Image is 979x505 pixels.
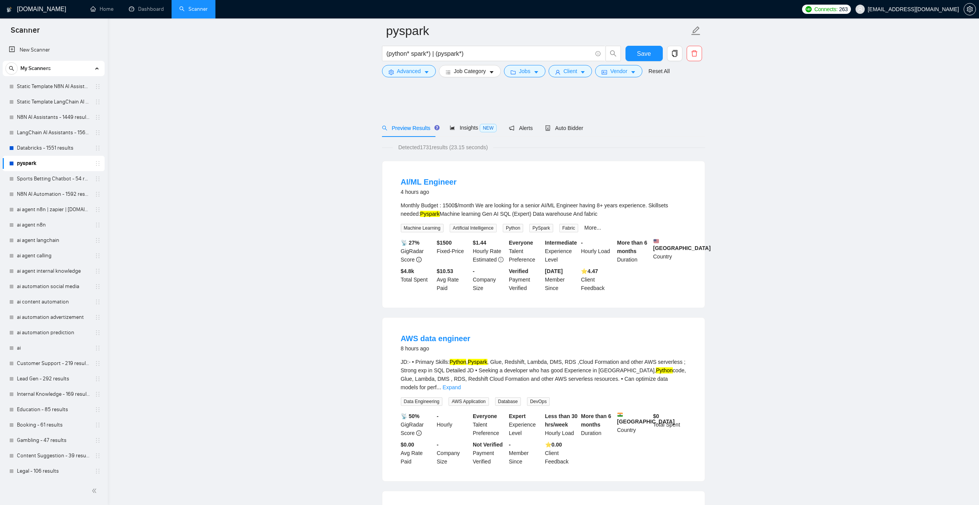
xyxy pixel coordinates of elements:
div: Avg Rate Paid [435,267,471,292]
a: ai agent internal knowledge [17,263,90,279]
button: Save [625,46,663,61]
span: Advanced [397,67,421,75]
a: Static Template N8N AI Assistants - 1449 results [17,79,90,94]
div: Monthly Budget : 1500$/month We are looking for a senior AI/ML Engineer having 8+ years experienc... [401,201,686,218]
b: Not Verified [473,442,503,448]
b: - [437,442,439,448]
b: ⭐️ 0.00 [545,442,562,448]
b: 📡 27% [401,240,420,246]
div: Experience Level [544,238,580,264]
div: Talent Preference [507,238,544,264]
span: 263 [839,5,847,13]
div: Member Since [507,440,544,466]
span: Database [495,397,521,406]
span: holder [95,99,101,105]
span: info-circle [595,51,600,56]
span: folder [510,69,516,75]
a: Content Suggestion - 39 results [17,448,90,463]
span: My Scanners [20,61,51,76]
span: caret-down [580,69,585,75]
b: Less than 30 hrs/week [545,413,578,428]
span: delete [687,50,702,57]
span: DevOps [527,397,550,406]
a: searchScanner [179,6,208,12]
span: Artificial Intelligence [450,224,497,232]
span: PySpark [529,224,553,232]
a: ai agent langchain [17,233,90,248]
div: Company Size [435,440,471,466]
div: Tooltip anchor [434,124,440,131]
span: user [555,69,560,75]
b: [DATE] [545,268,563,274]
b: Everyone [509,240,533,246]
span: holder [95,345,101,351]
span: Vendor [610,67,627,75]
button: search [605,46,621,61]
span: setting [964,6,976,12]
span: AWS Application [449,397,489,406]
b: $ 1500 [437,240,452,246]
a: New Scanner [9,42,98,58]
a: N8N AI Automation - 1592 results [17,187,90,202]
a: Education - 85 results [17,402,90,417]
div: Duration [579,412,615,437]
div: Hourly Rate [471,238,507,264]
b: $ 4.8k [401,268,414,274]
div: Client Feedback [579,267,615,292]
span: Alerts [509,125,533,131]
b: $ 1.44 [473,240,486,246]
span: Auto Bidder [545,125,583,131]
span: Data Engineering [401,397,443,406]
span: search [6,66,17,71]
span: holder [95,145,101,151]
a: dashboardDashboard [129,6,164,12]
span: edit [691,26,701,36]
a: AI/ML Engineer [401,178,457,186]
span: NEW [480,124,497,132]
input: Search Freelance Jobs... [387,49,592,58]
button: userClientcaret-down [549,65,592,77]
b: $0.00 [401,442,414,448]
a: Customer Support - 219 results [17,356,90,371]
a: ai agent n8n | zapier | [DOMAIN_NAME] [17,202,90,217]
div: 4 hours ago [401,187,457,197]
b: More than 6 months [617,240,647,254]
img: 🇺🇸 [654,238,659,244]
b: More than 6 months [581,413,611,428]
div: GigRadar Score [399,238,435,264]
div: Client Feedback [544,440,580,466]
span: notification [509,125,514,131]
li: New Scanner [3,42,105,58]
span: holder [95,160,101,167]
a: ai agent calling [17,248,90,263]
span: exclamation-circle [498,257,504,262]
span: idcard [602,69,607,75]
a: ai content automation [17,294,90,310]
a: ai automation prediction [17,325,90,340]
span: Jobs [519,67,530,75]
span: holder [95,299,101,305]
span: area-chart [450,125,455,130]
span: Estimated [473,257,497,263]
span: holder [95,330,101,336]
span: search [606,50,620,57]
div: Hourly [435,412,471,437]
div: JD:- • Primary Skills: , , Glue, Redshift, Lambda, DMS, RDS ,Cloud Formation and other AWS server... [401,358,686,392]
a: Sports Betting Chatbot - 54 results [17,171,90,187]
b: [GEOGRAPHIC_DATA] [653,238,711,251]
span: double-left [92,487,99,495]
span: ... [437,384,441,390]
div: GigRadar Score [399,412,435,437]
div: Total Spent [652,412,688,437]
a: Internal Knowledge - 169 results [17,387,90,402]
span: holder [95,437,101,443]
span: Job Category [454,67,486,75]
a: AWS data engineer [401,334,470,343]
a: pyspark [17,156,90,171]
a: ai automation social media [17,279,90,294]
button: setting [964,3,976,15]
span: Insights [450,125,497,131]
div: Talent Preference [471,412,507,437]
a: Expand [443,384,461,390]
a: ai [17,340,90,356]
